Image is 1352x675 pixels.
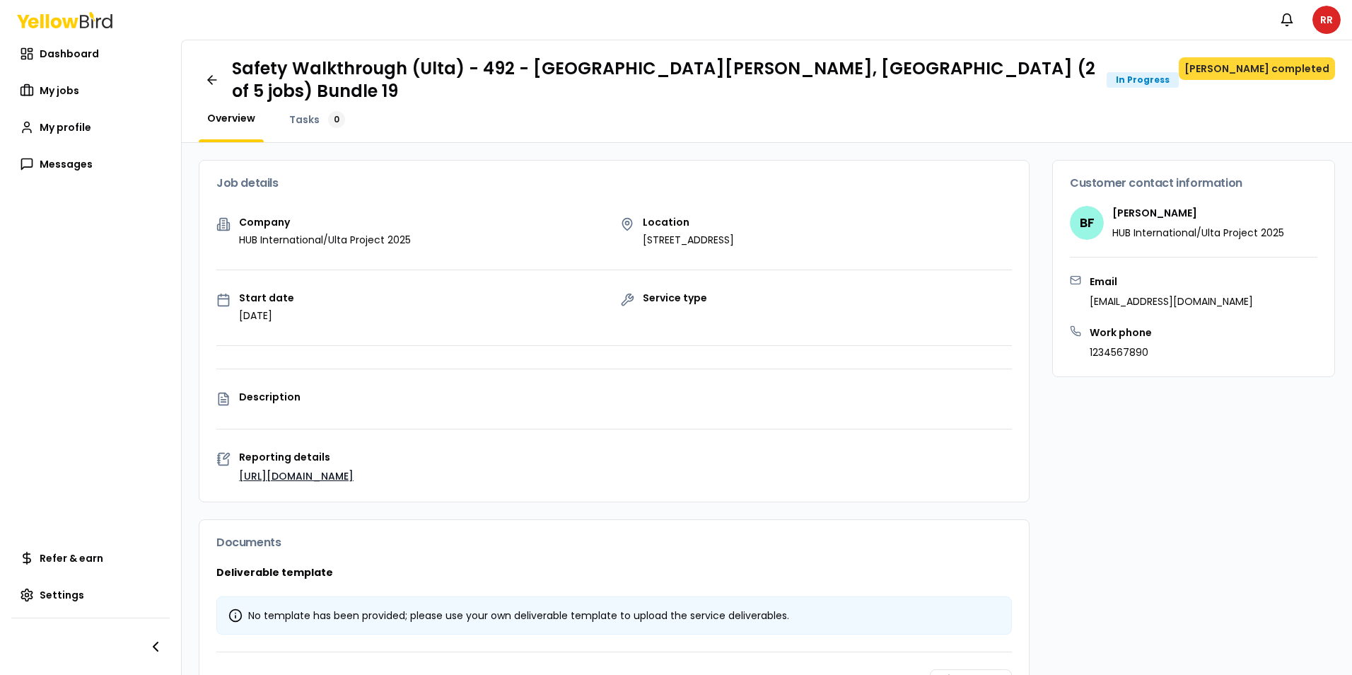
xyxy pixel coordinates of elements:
[1090,275,1253,289] h3: Email
[1179,57,1335,80] button: [PERSON_NAME] completed
[1112,206,1284,220] h4: [PERSON_NAME]
[11,40,170,68] a: Dashboard
[1070,206,1104,240] span: BF
[11,113,170,142] a: My profile
[11,76,170,105] a: My jobs
[239,293,294,303] p: Start date
[328,111,345,128] div: 0
[281,111,354,128] a: Tasks0
[40,551,103,565] span: Refer & earn
[1090,325,1152,340] h3: Work phone
[1070,178,1317,189] h3: Customer contact information
[239,217,411,227] p: Company
[1112,226,1284,240] p: HUB International/Ulta Project 2025
[207,111,255,125] span: Overview
[199,111,264,125] a: Overview
[40,157,93,171] span: Messages
[232,57,1095,103] h1: Safety Walkthrough (Ulta) - 492 - [GEOGRAPHIC_DATA][PERSON_NAME], [GEOGRAPHIC_DATA] (2 of 5 jobs)...
[239,233,411,247] p: HUB International/Ulta Project 2025
[289,112,320,127] span: Tasks
[1090,294,1253,308] p: [EMAIL_ADDRESS][DOMAIN_NAME]
[40,120,91,134] span: My profile
[216,178,1012,189] h3: Job details
[216,537,1012,548] h3: Documents
[1090,345,1152,359] p: 1234567890
[643,217,734,227] p: Location
[40,588,84,602] span: Settings
[40,83,79,98] span: My jobs
[40,47,99,61] span: Dashboard
[239,392,1012,402] p: Description
[216,565,1012,579] h3: Deliverable template
[643,233,734,247] p: [STREET_ADDRESS]
[1312,6,1341,34] span: RR
[239,469,354,483] a: [URL][DOMAIN_NAME]
[228,608,1000,623] div: No template has been provided; please use your own deliverable template to upload the service del...
[11,150,170,178] a: Messages
[643,293,707,303] p: Service type
[1107,72,1179,88] div: In Progress
[239,308,294,323] p: [DATE]
[239,452,1012,462] p: Reporting details
[11,544,170,572] a: Refer & earn
[11,581,170,609] a: Settings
